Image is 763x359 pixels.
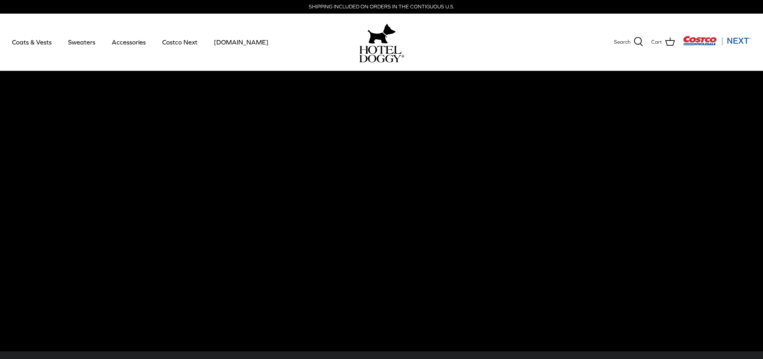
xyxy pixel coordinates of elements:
a: Visit Costco Next [683,41,751,47]
a: [DOMAIN_NAME] [207,28,276,56]
a: Coats & Vests [5,28,59,56]
a: Costco Next [155,28,205,56]
a: Accessories [105,28,153,56]
a: Cart [651,37,675,47]
span: Cart [651,38,662,46]
span: Search [614,38,630,46]
a: Search [614,37,643,47]
img: Costco Next [683,36,751,46]
a: Sweaters [61,28,103,56]
a: hoteldoggy.com hoteldoggycom [359,22,404,63]
img: hoteldoggycom [359,46,404,63]
img: hoteldoggy.com [368,22,396,46]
